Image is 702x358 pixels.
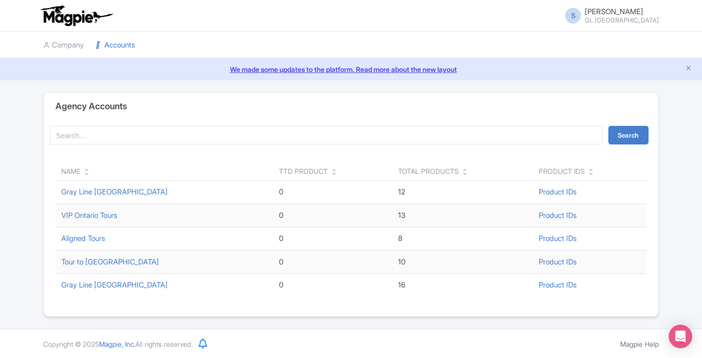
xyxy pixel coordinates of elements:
[608,126,649,144] button: Search
[6,64,696,74] a: We made some updates to the platform. Read more about the new layout
[539,234,577,243] a: Product IDs
[392,250,533,274] td: 10
[55,101,127,111] h4: Agency Accounts
[392,181,533,204] td: 12
[99,340,135,348] span: Magpie, Inc.
[559,8,659,24] a: S [PERSON_NAME] GL [GEOGRAPHIC_DATA]
[273,250,392,274] td: 0
[669,325,692,348] div: Open Intercom Messenger
[539,280,577,289] a: Product IDs
[61,211,117,220] a: VIP Ontario Tours
[392,227,533,251] td: 8
[539,211,577,220] a: Product IDs
[273,227,392,251] td: 0
[685,63,692,74] button: Close announcement
[539,257,577,266] a: Product IDs
[539,187,577,196] a: Product IDs
[620,340,659,348] a: Magpie Help
[50,126,602,144] input: Search...
[61,166,80,176] div: Name
[61,257,159,266] a: Tour to [GEOGRAPHIC_DATA]
[392,274,533,297] td: 16
[273,274,392,297] td: 0
[61,234,105,243] a: Aligned Tours
[539,166,585,176] div: Product IDs
[398,166,459,176] div: Total Products
[565,8,581,24] span: S
[585,17,659,24] small: GL [GEOGRAPHIC_DATA]
[392,204,533,227] td: 13
[273,204,392,227] td: 0
[279,166,328,176] div: TTD Product
[38,5,114,26] img: logo-ab69f6fb50320c5b225c76a69d11143b.png
[37,339,199,349] div: Copyright © 2025 All rights reserved.
[585,7,643,16] span: [PERSON_NAME]
[61,280,168,289] a: Gray Line [GEOGRAPHIC_DATA]
[61,187,168,196] a: Gray Line [GEOGRAPHIC_DATA]
[273,181,392,204] td: 0
[96,32,135,59] a: Accounts
[43,32,84,59] a: Company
